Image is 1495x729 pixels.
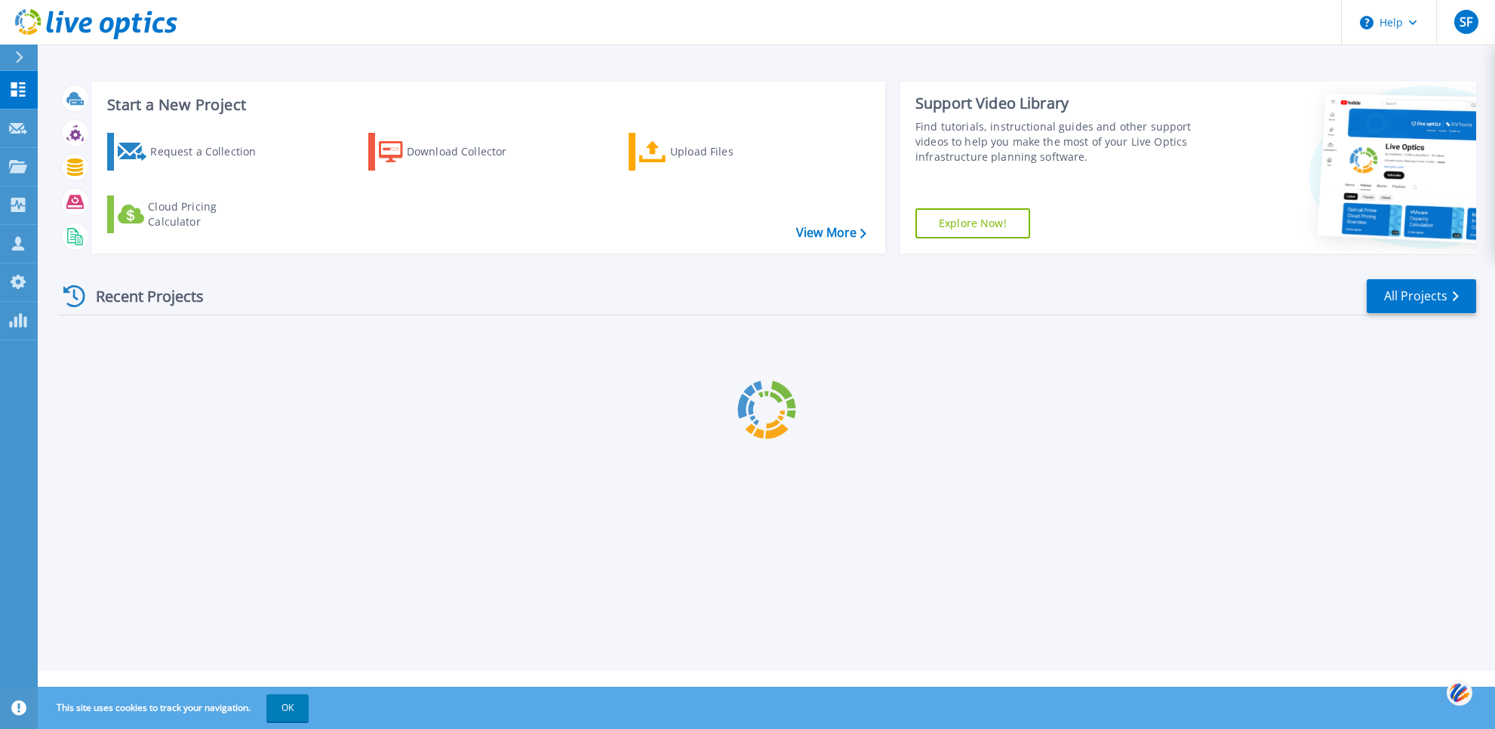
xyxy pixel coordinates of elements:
div: Download Collector [407,137,528,167]
a: Request a Collection [107,133,275,171]
span: This site uses cookies to track your navigation. [42,694,309,721]
a: Explore Now! [915,208,1030,238]
a: Upload Files [629,133,797,171]
img: svg+xml;base64,PHN2ZyB3aWR0aD0iNDQiIGhlaWdodD0iNDQiIHZpZXdCb3g9IjAgMCA0NCA0NCIgZmlsbD0ibm9uZSIgeG... [1447,678,1472,706]
div: Recent Projects [58,278,224,315]
a: Download Collector [368,133,537,171]
div: Request a Collection [150,137,271,167]
a: Cloud Pricing Calculator [107,195,275,233]
h3: Start a New Project [107,97,866,113]
a: All Projects [1367,279,1476,313]
div: Upload Files [670,137,791,167]
div: Support Video Library [915,94,1210,113]
a: View More [796,226,866,240]
button: OK [266,694,309,721]
div: Cloud Pricing Calculator [148,199,269,229]
span: SF [1460,16,1472,28]
div: Find tutorials, instructional guides and other support videos to help you make the most of your L... [915,119,1210,165]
